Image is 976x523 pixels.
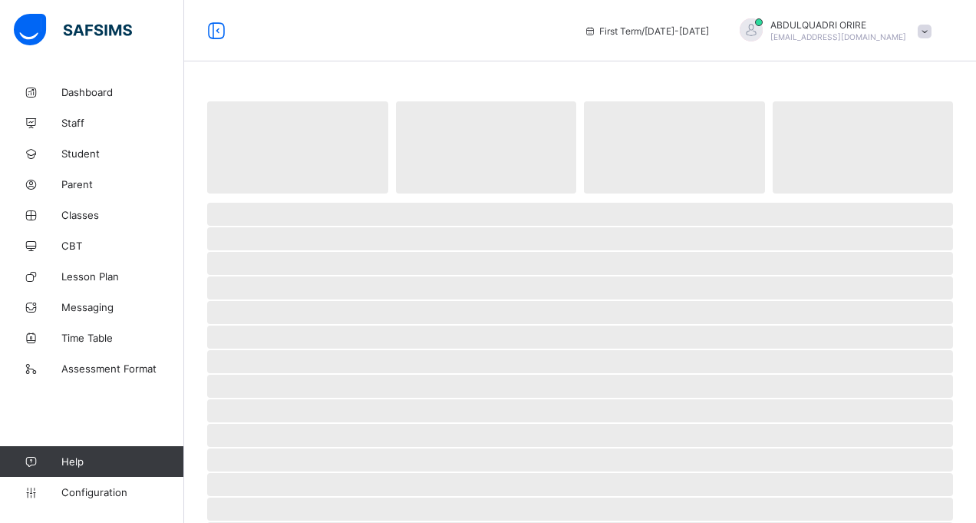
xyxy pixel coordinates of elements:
span: ‌ [207,326,953,349]
span: ‌ [207,399,953,422]
span: ‌ [584,101,765,194]
span: ‌ [773,101,954,194]
span: session/term information [584,25,709,37]
span: Classes [61,209,184,221]
span: ‌ [207,473,953,496]
span: ‌ [207,449,953,472]
span: Student [61,147,184,160]
span: Parent [61,178,184,190]
span: ‌ [207,498,953,521]
span: ‌ [396,101,577,194]
span: Help [61,455,183,468]
span: Dashboard [61,86,184,98]
span: Messaging [61,301,184,313]
span: ‌ [207,252,953,275]
span: Time Table [61,332,184,344]
span: [EMAIL_ADDRESS][DOMAIN_NAME] [770,32,906,41]
span: Lesson Plan [61,270,184,283]
span: Assessment Format [61,362,184,375]
span: ‌ [207,101,388,194]
span: CBT [61,240,184,252]
span: ‌ [207,227,953,250]
span: ‌ [207,350,953,373]
span: Configuration [61,486,183,498]
span: Staff [61,117,184,129]
span: ‌ [207,276,953,300]
span: ‌ [207,375,953,398]
span: ‌ [207,424,953,447]
span: ABDULQUADRI ORIRE [770,19,906,31]
div: ABDULQUADRIORIRE [724,18,939,44]
span: ‌ [207,203,953,226]
span: ‌ [207,301,953,324]
img: safsims [14,14,132,46]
